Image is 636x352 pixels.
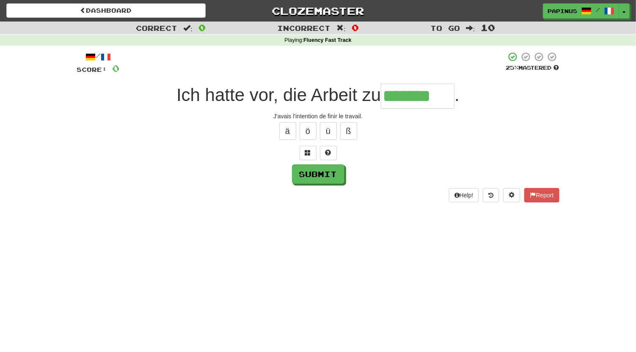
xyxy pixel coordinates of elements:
span: 25 % [506,64,519,71]
span: 10 [481,22,496,33]
span: 0 [113,63,120,74]
button: Switch sentence to multiple choice alt+p [300,146,317,160]
span: : [183,25,193,32]
span: Score: [77,66,107,73]
span: 0 [352,22,359,33]
span: : [466,25,475,32]
a: Papinus / [543,3,619,19]
button: Single letter hint - you only get 1 per sentence and score half the points! alt+h [320,146,337,160]
span: Correct [136,24,177,32]
div: / [77,52,120,62]
button: Report [524,188,559,202]
div: Mastered [506,64,559,72]
button: ö [300,122,317,140]
span: Incorrect [277,24,330,32]
span: . [454,85,460,105]
strong: Fluency Fast Track [303,37,351,43]
span: Papinus [548,7,577,15]
a: Clozemaster [218,3,418,18]
span: 0 [198,22,206,33]
span: To go [430,24,460,32]
div: J'avais l'intention de finir le travail. [77,112,559,120]
span: : [336,25,346,32]
button: ß [340,122,357,140]
button: Submit [292,164,344,184]
button: ü [320,122,337,140]
span: / [596,7,600,13]
button: ä [279,122,296,140]
span: Ich hatte vor, die Arbeit zu [176,85,381,105]
button: Help! [449,188,479,202]
a: Dashboard [6,3,206,18]
button: Round history (alt+y) [483,188,499,202]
